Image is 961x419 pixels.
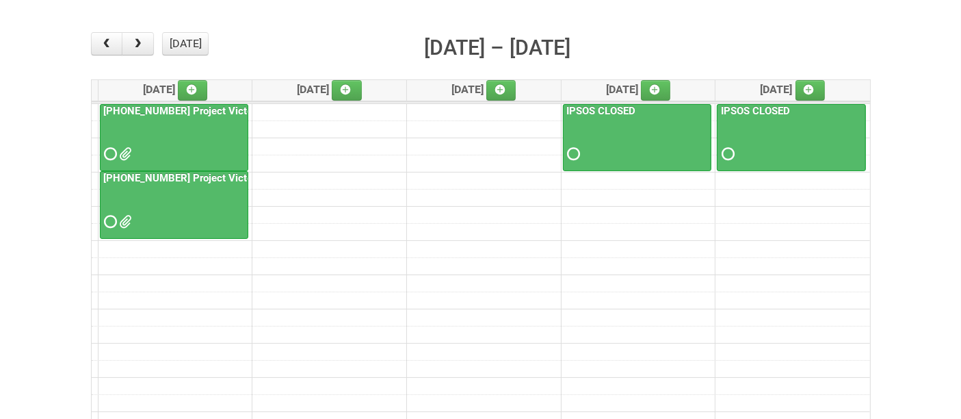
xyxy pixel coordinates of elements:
[297,83,362,96] span: [DATE]
[641,80,671,101] a: Add an event
[718,105,793,117] a: IPSOS CLOSED
[120,149,129,159] span: JNF 25-062127-01.DOC
[424,32,570,64] h2: [DATE] – [DATE]
[606,83,671,96] span: [DATE]
[105,149,114,159] span: Requested
[486,80,516,101] a: Add an event
[178,80,208,101] a: Add an event
[332,80,362,101] a: Add an event
[564,105,639,117] a: IPSOS CLOSED
[120,217,129,227] span: JNF 25-062127-01.DOC
[143,83,208,96] span: [DATE]
[795,80,826,101] a: Add an event
[451,83,516,96] span: [DATE]
[722,149,731,159] span: Requested
[105,217,114,227] span: Requested
[761,83,826,96] span: [DATE]
[717,104,866,172] a: IPSOS CLOSED
[568,149,577,159] span: Requested
[101,172,350,184] a: [PHONE_NUMBER] Project Victoria Laundry Sanitizer
[100,171,248,239] a: [PHONE_NUMBER] Project Victoria Laundry Sanitizer
[101,105,350,117] a: [PHONE_NUMBER] Project Victoria Laundry Sanitizer
[563,104,711,172] a: IPSOS CLOSED
[162,32,209,55] button: [DATE]
[100,104,248,172] a: [PHONE_NUMBER] Project Victoria Laundry Sanitizer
